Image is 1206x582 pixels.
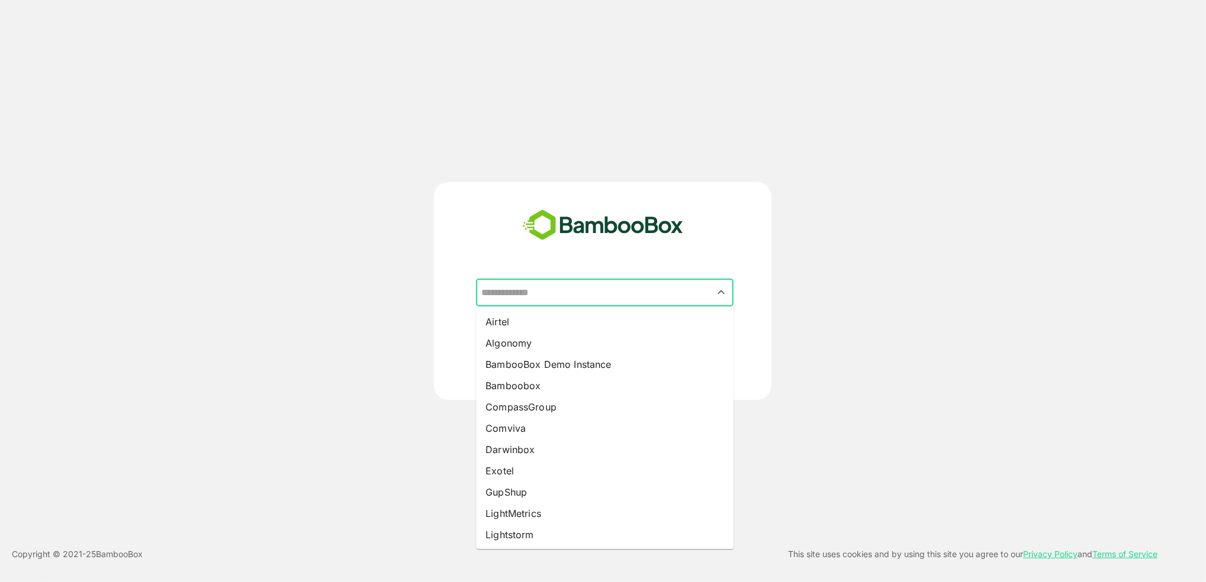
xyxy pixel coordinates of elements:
li: Lightstorm [476,524,734,545]
li: Exotel [476,460,734,481]
li: PYX Magic [476,545,734,567]
li: Bamboobox [476,375,734,396]
li: Algonomy [476,332,734,354]
li: LightMetrics [476,503,734,524]
li: CompassGroup [476,396,734,418]
li: BambooBox Demo Instance [476,354,734,375]
a: Privacy Policy [1023,549,1078,559]
li: Airtel [476,311,734,332]
p: This site uses cookies and by using this site you agree to our and [788,547,1157,561]
li: Comviva [476,418,734,439]
li: Darwinbox [476,439,734,460]
p: Copyright © 2021- 25 BambooBox [12,547,143,561]
a: Terms of Service [1092,549,1157,559]
li: GupShup [476,481,734,503]
button: Close [713,284,729,300]
img: bamboobox [516,206,690,245]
